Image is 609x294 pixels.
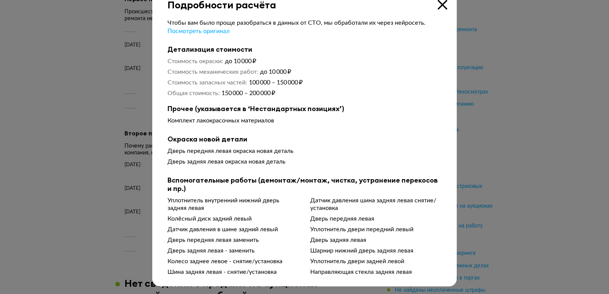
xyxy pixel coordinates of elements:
span: до 10 000 ₽ [225,58,256,64]
div: Комплект лакокрасочных материалов [167,117,442,124]
div: Уплотнитель двери задней левой [310,257,442,265]
div: Датчик давления шина задняя левая снятие/установка [310,197,442,212]
div: Дверь задняя левая окраска новая деталь [167,158,442,165]
div: Дверь передняя левая окраска новая деталь [167,147,442,155]
div: Дверь передняя левая [310,215,442,222]
div: Шарнир нижний дверь задняя левая [310,247,442,254]
b: Детализация стоимости [167,45,442,54]
span: 100 000 – 150 000 ₽ [249,79,303,86]
div: Уплотнитель внутренний нижний дверь задняя левая [167,197,299,212]
div: Колесо заднее левое - снятие/установка [167,257,299,265]
b: Окраска новой детали [167,135,442,143]
span: Посмотреть оригинал [167,28,230,34]
span: до 10 000 ₽ [260,69,291,75]
div: Направляющая стекла задняя левая [310,268,442,276]
div: Дверь задняя левая [310,236,442,244]
b: Прочее (указывается в ‘Нестандартных позициях’) [167,105,442,113]
span: Чтобы вам было проще разобраться в данных от СТО, мы обработали их через нейросеть. [167,20,426,26]
div: Шина задняя левая - снятие/установка [167,268,299,276]
div: Датчик давления в шине задний левый [167,226,299,233]
dt: Стоимость запасных частей [167,79,247,86]
div: Колёсный диск задний левый [167,215,299,222]
div: Уплотнитель двери передний левый [310,226,442,233]
dt: Стоимость механических работ [167,68,258,76]
dt: Стоимость окраски [167,57,223,65]
div: Дверь задняя левая - заменить [167,247,299,254]
b: Вспомогательные работы (демонтаж/монтаж, чистка, устранение перекосов и пр.) [167,176,442,193]
dt: Общая стоимость [167,89,220,97]
div: Дверь передняя левая заменить [167,236,299,244]
span: 150 000 – 200 000 ₽ [222,90,275,96]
